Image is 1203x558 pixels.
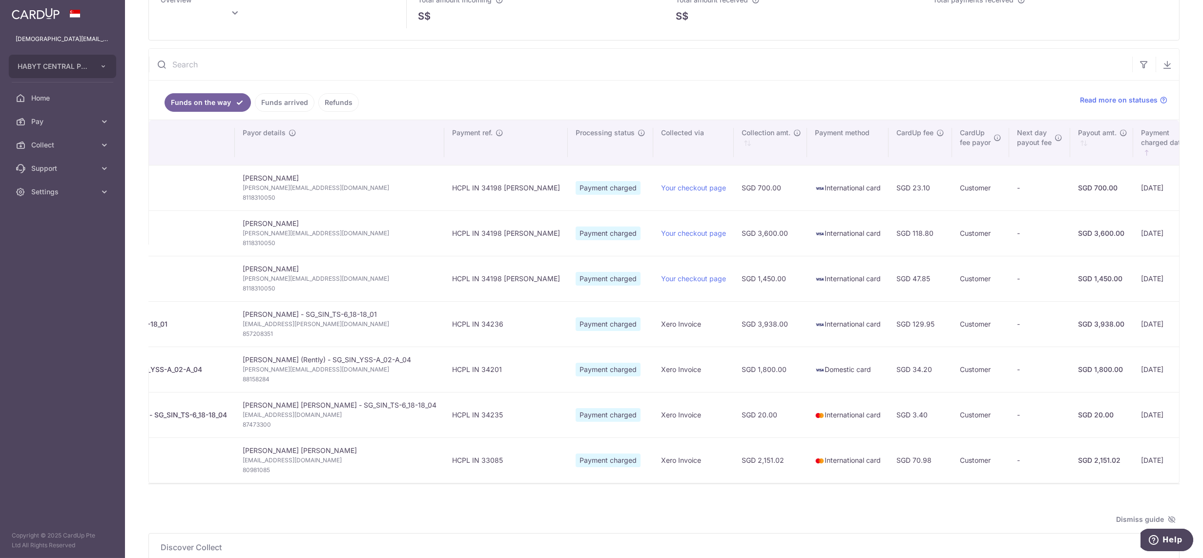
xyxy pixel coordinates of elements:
td: SGD 129.95 [889,301,952,347]
td: SGD 34.20 [889,347,952,392]
td: HCPL IN 34201 [444,347,568,392]
input: Search [149,49,1132,80]
td: Customer [952,437,1009,483]
td: International card [807,165,889,210]
td: Customer [952,165,1009,210]
th: CardUp fee [889,120,952,165]
img: CardUp [12,8,60,20]
span: [EMAIL_ADDRESS][PERSON_NAME][DOMAIN_NAME] [243,319,436,329]
span: Pay [31,117,96,126]
td: SGD 23.10 [889,165,952,210]
th: Payment method [807,120,889,165]
td: SGD 70.98 [889,437,952,483]
td: - [1009,437,1070,483]
th: Processing status [568,120,653,165]
td: SGD 3,600.00 [734,210,807,256]
td: [PERSON_NAME] [PERSON_NAME] [235,437,444,483]
th: Next daypayout fee [1009,120,1070,165]
span: Collection amt. [742,128,790,138]
span: Payment charged [576,454,641,467]
td: - [1009,301,1070,347]
td: [DATE] [1133,437,1201,483]
td: - [1009,210,1070,256]
th: Collected via [653,120,734,165]
span: Payment charged [576,408,641,422]
span: Home [31,93,96,103]
th: Paymentcharged date : activate to sort column ascending [1133,120,1201,165]
td: [DATE] [1133,210,1201,256]
span: Next day payout fee [1017,128,1052,147]
p: [DEMOGRAPHIC_DATA][EMAIL_ADDRESS][DOMAIN_NAME] [16,34,109,44]
td: SGD 1,800.00 [734,347,807,392]
span: Settings [31,187,96,197]
th: Payor details [235,120,444,165]
td: HCPL IN 34235 [444,392,568,437]
span: 8118310050 [243,193,436,203]
span: Payment charged [576,272,641,286]
td: International card [807,392,889,437]
td: [DATE] [1133,301,1201,347]
td: [PERSON_NAME] - SG_SIN_TS-6_18-18_01 [235,301,444,347]
span: Payment charged date [1141,128,1184,147]
p: Discover Collect [161,541,1167,553]
td: - [1009,347,1070,392]
td: [PERSON_NAME] (Rently) - SG_SIN_YSS-A_02-A_04 [235,347,444,392]
span: Help [22,7,42,16]
td: SGD 47.85 [889,256,952,301]
td: International card [807,256,889,301]
span: Dismiss guide [1116,514,1176,525]
td: SGD 3,938.00 [734,301,807,347]
td: HCPL IN 33085 [444,437,568,483]
th: Collection amt. : activate to sort column ascending [734,120,807,165]
span: Discover Collect [161,541,1156,553]
td: International card [807,301,889,347]
td: SGD 20.00 [734,392,807,437]
td: - [1009,392,1070,437]
button: HABYT CENTRAL PTE. LTD. [9,55,116,78]
a: Your checkout page [661,274,726,283]
td: [PERSON_NAME] [PERSON_NAME] - SG_SIN_TS-6_18-18_04 [235,392,444,437]
span: Processing status [576,128,635,138]
img: mastercard-sm-87a3fd1e0bddd137fecb07648320f44c262e2538e7db6024463105ddbc961eb2.png [815,456,825,466]
a: Funds arrived [255,93,314,112]
td: [PERSON_NAME] [235,256,444,301]
td: Customer [952,301,1009,347]
span: CardUp fee [896,128,933,138]
td: - [1009,165,1070,210]
a: Your checkout page [661,229,726,237]
td: [PERSON_NAME] [235,210,444,256]
td: HCPL IN 34236 [444,301,568,347]
td: Xero Invoice [653,301,734,347]
a: Refunds [318,93,359,112]
td: [DATE] [1133,392,1201,437]
td: SGD 3.40 [889,392,952,437]
div: SGD 700.00 [1078,183,1125,193]
span: Payment charged [576,317,641,331]
span: Payor details [243,128,286,138]
img: visa-sm-192604c4577d2d35970c8ed26b86981c2741ebd56154ab54ad91a526f0f24972.png [815,365,825,375]
td: Xero Invoice [653,392,734,437]
td: HCPL IN 34198 [PERSON_NAME] [444,256,568,301]
td: SGD 1,450.00 [734,256,807,301]
td: Customer [952,347,1009,392]
span: HABYT CENTRAL PTE. LTD. [18,62,90,71]
th: Payment ref. [444,120,568,165]
span: [PERSON_NAME][EMAIL_ADDRESS][DOMAIN_NAME] [243,365,436,374]
td: Xero Invoice [653,437,734,483]
td: Xero Invoice [653,347,734,392]
td: International card [807,210,889,256]
a: Funds on the way [165,93,251,112]
td: Customer [952,256,1009,301]
td: - [1009,256,1070,301]
span: 80981085 [243,465,436,475]
span: 88158284 [243,374,436,384]
span: Payment charged [576,181,641,195]
a: Your checkout page [661,184,726,192]
span: Read more on statuses [1080,95,1158,105]
span: Payment charged [576,227,641,240]
td: SGD 2,151.02 [734,437,807,483]
span: S$ [418,9,431,23]
img: visa-sm-192604c4577d2d35970c8ed26b86981c2741ebd56154ab54ad91a526f0f24972.png [815,320,825,330]
span: CardUp fee payor [960,128,991,147]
